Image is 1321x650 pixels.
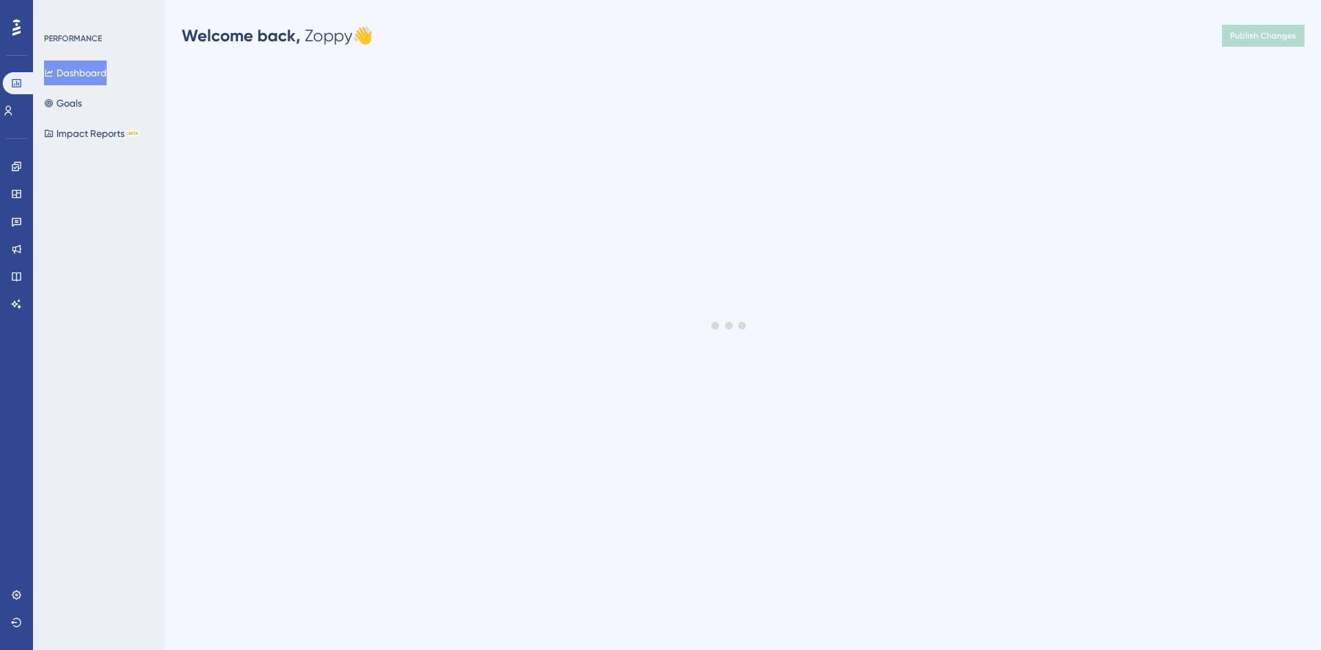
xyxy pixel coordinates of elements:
span: Publish Changes [1230,30,1296,41]
button: Goals [44,91,82,116]
div: BETA [127,130,140,137]
button: Dashboard [44,61,107,85]
div: Zoppy 👋 [182,25,373,47]
button: Publish Changes [1222,25,1304,47]
span: Welcome back, [182,25,301,45]
div: PERFORMANCE [44,33,102,44]
button: Impact ReportsBETA [44,121,140,146]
